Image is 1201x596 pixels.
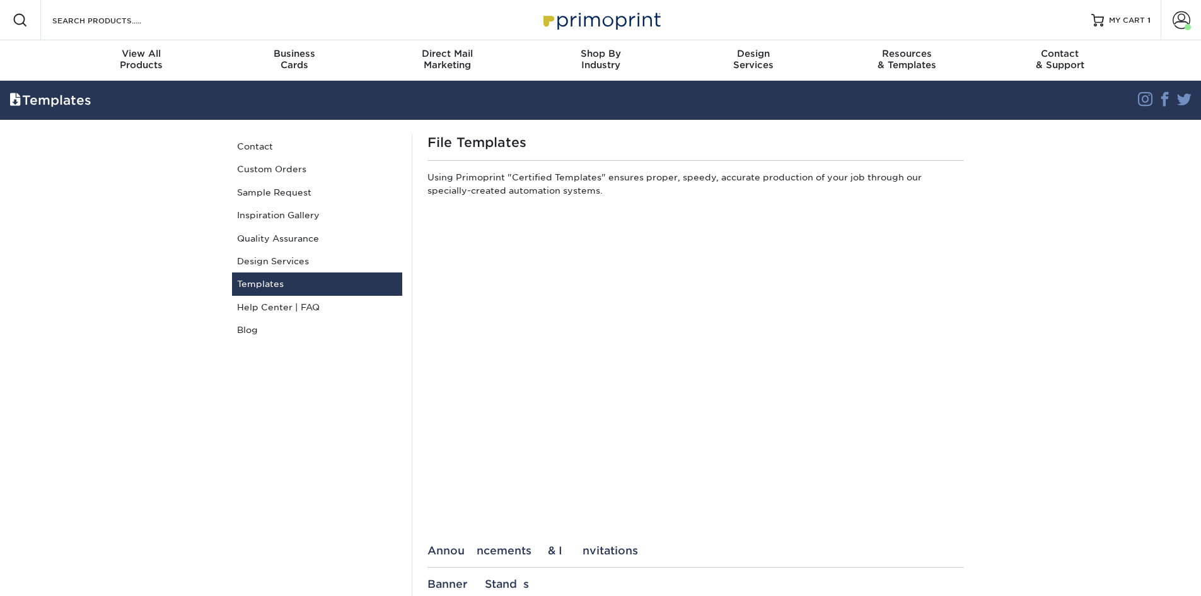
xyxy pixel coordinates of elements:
[677,48,830,59] span: Design
[218,48,371,59] span: Business
[232,250,402,272] a: Design Services
[65,48,218,59] span: View All
[371,48,524,59] span: Direct Mail
[830,48,983,59] span: Resources
[232,296,402,318] a: Help Center | FAQ
[371,48,524,71] div: Marketing
[677,40,830,81] a: DesignServices
[427,135,964,150] h1: File Templates
[427,171,964,202] p: Using Primoprint "Certified Templates" ensures proper, speedy, accurate production of your job th...
[232,181,402,204] a: Sample Request
[427,544,964,557] div: Announcements & Invitations
[830,40,983,81] a: Resources& Templates
[524,48,677,59] span: Shop By
[983,48,1137,59] span: Contact
[232,135,402,158] a: Contact
[232,318,402,341] a: Blog
[830,48,983,71] div: & Templates
[427,578,964,590] div: Banner Stands
[51,13,174,28] input: SEARCH PRODUCTS.....
[1147,16,1151,25] span: 1
[65,48,218,71] div: Products
[232,158,402,180] a: Custom Orders
[218,48,371,71] div: Cards
[232,272,402,295] a: Templates
[65,40,218,81] a: View AllProducts
[524,48,677,71] div: Industry
[232,204,402,226] a: Inspiration Gallery
[371,40,524,81] a: Direct MailMarketing
[1109,15,1145,26] span: MY CART
[983,48,1137,71] div: & Support
[218,40,371,81] a: BusinessCards
[677,48,830,71] div: Services
[524,40,677,81] a: Shop ByIndustry
[538,6,664,33] img: Primoprint
[232,227,402,250] a: Quality Assurance
[983,40,1137,81] a: Contact& Support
